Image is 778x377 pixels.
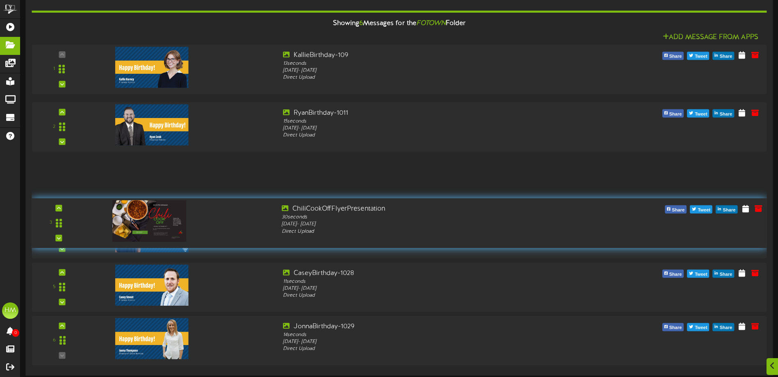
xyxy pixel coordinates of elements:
[721,206,737,215] span: Share
[283,285,577,292] div: [DATE] - [DATE]
[718,52,734,61] span: Share
[718,110,734,119] span: Share
[283,109,577,118] div: RyanBirthday-1011
[282,204,579,214] div: ChiliCookOffFlyerPresentation
[713,109,735,118] button: Share
[283,332,577,338] div: 14 seconds
[693,270,709,279] span: Tweet
[283,118,577,125] div: 15 seconds
[283,278,577,285] div: 11 seconds
[662,109,684,118] button: Share
[112,200,186,242] img: 0923110d-e966-44cd-8455-cf76db167577.png
[693,110,709,119] span: Tweet
[283,67,577,74] div: [DATE] - [DATE]
[416,20,446,27] i: FOTOWN
[713,323,735,331] button: Share
[283,125,577,132] div: [DATE] - [DATE]
[2,302,18,319] div: HM
[662,323,684,331] button: Share
[115,47,188,88] img: 073e8ec2-844c-4a3d-87ba-622143b984e5.png
[693,52,709,61] span: Tweet
[718,323,734,332] span: Share
[12,329,19,337] span: 0
[283,60,577,67] div: 13 seconds
[718,270,734,279] span: Share
[25,15,773,32] div: Showing Messages for the Folder
[283,345,577,352] div: Direct Upload
[668,52,684,61] span: Share
[115,104,188,145] img: 344f0a38-ffee-43d9-84f7-f38a59c5c7eb.png
[662,270,684,278] button: Share
[283,269,577,278] div: CaseyBirthday-1028
[283,132,577,139] div: Direct Upload
[662,52,684,60] button: Share
[687,270,709,278] button: Tweet
[283,322,577,332] div: JonnaBirthday-1029
[690,205,712,213] button: Tweet
[359,20,363,27] span: 6
[283,292,577,299] div: Direct Upload
[668,110,684,119] span: Share
[282,214,579,221] div: 30 seconds
[716,205,737,213] button: Share
[115,265,188,306] img: 373426ae-ceab-4179-b4d8-251d43429339.png
[713,270,735,278] button: Share
[283,74,577,81] div: Direct Upload
[693,323,709,332] span: Tweet
[670,206,686,215] span: Share
[53,337,56,344] div: 6
[665,205,687,213] button: Share
[283,338,577,345] div: [DATE] - [DATE]
[282,221,579,228] div: [DATE] - [DATE]
[687,323,709,331] button: Tweet
[283,51,577,60] div: KallieBirthday-109
[282,228,579,235] div: Direct Upload
[687,52,709,60] button: Tweet
[115,318,188,359] img: 02ef5f0d-2d3a-400a-9a8d-d4d7bbbf03c0.png
[668,323,684,332] span: Share
[713,52,735,60] button: Share
[696,206,712,215] span: Tweet
[115,211,188,252] img: b5aa31fb-7bc3-4cf6-9877-2c46fc2a65d8.png
[687,109,709,118] button: Tweet
[668,270,684,279] span: Share
[660,32,761,43] button: Add Message From Apps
